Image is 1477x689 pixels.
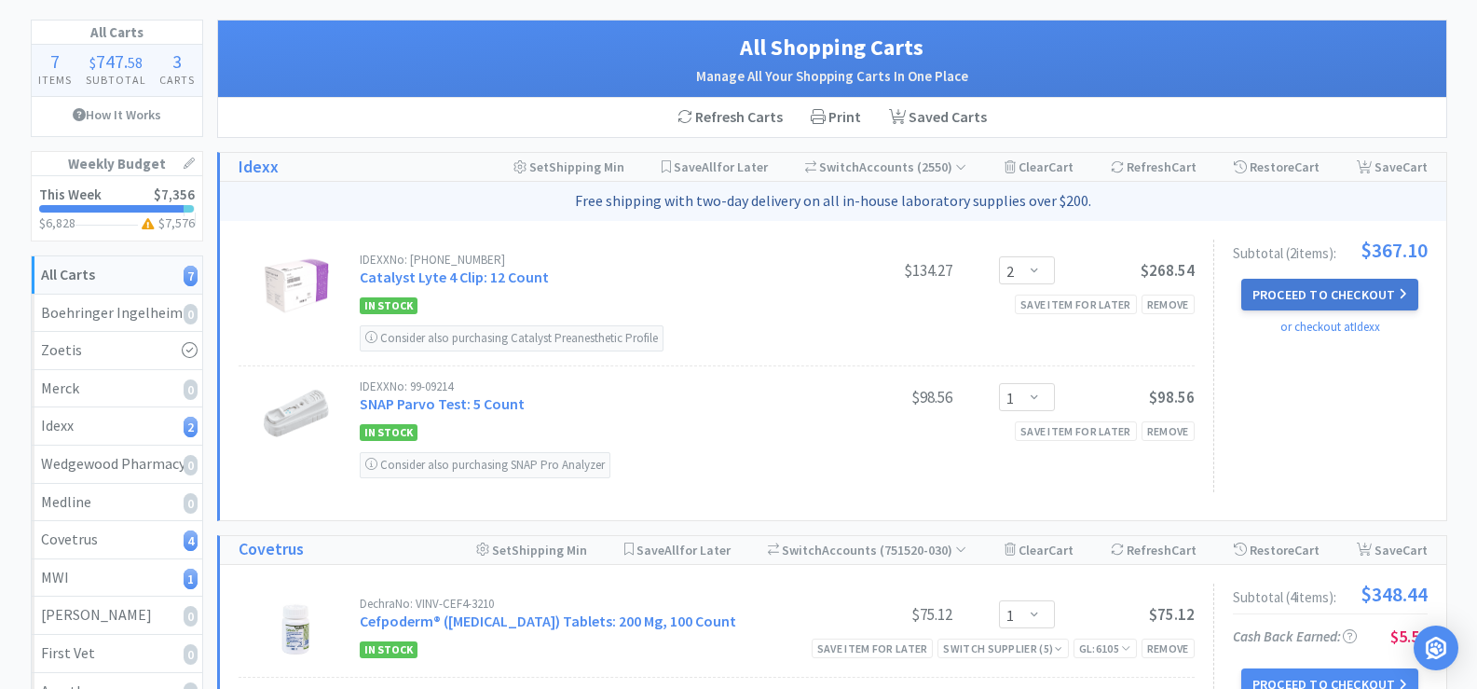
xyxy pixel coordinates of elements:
span: Save for Later [674,158,768,175]
div: Subtotal ( 2 item s ): [1233,240,1428,260]
div: Restore [1234,536,1320,564]
a: Zoetis [32,332,202,370]
i: 0 [184,644,198,665]
div: Consider also purchasing SNAP Pro Analyzer [360,452,610,478]
span: In Stock [360,424,417,441]
h1: Covetrus [239,536,304,563]
div: Subtotal ( 4 item s ): [1233,584,1428,604]
span: 3 [172,49,182,73]
div: Restore [1234,153,1320,181]
div: Clear [1005,153,1074,181]
i: 0 [184,304,198,324]
a: Boehringer Ingelheim0 [32,295,202,333]
div: Remove [1142,421,1195,441]
div: Remove [1142,639,1195,658]
span: Cart [1294,158,1320,175]
span: Cart [1171,542,1197,558]
a: SNAP Parvo Test: 5 Count [360,394,525,413]
div: Accounts [805,153,967,181]
i: 0 [184,379,198,400]
a: This Week$7,356$6,828$7,576 [32,176,202,241]
h1: All Shopping Carts [237,30,1428,65]
div: Refresh [1111,536,1197,564]
a: Wedgewood Pharmacy0 [32,446,202,484]
span: $6,828 [39,214,75,231]
span: Cart [1171,158,1197,175]
div: Consider also purchasing Catalyst Preanesthetic Profile [360,325,663,351]
div: Shipping Min [513,153,624,181]
span: $75.12 [1149,604,1195,625]
div: $98.56 [813,386,952,408]
img: ff3ffe94147b4bd4a13d5b11f23caf64_175036.png [264,380,329,446]
a: Medline0 [32,484,202,522]
div: Save item for later [1015,295,1137,314]
span: Switch [819,158,859,175]
a: Idexx [239,154,279,181]
i: 7 [184,266,198,286]
p: Free shipping with two-day delivery on all in-house laboratory supplies over $200. [227,189,1439,214]
h2: Manage All Your Shopping Carts In One Place [237,65,1428,88]
a: [PERSON_NAME]0 [32,597,202,635]
span: Switch [782,542,822,558]
span: Cart [1048,542,1074,558]
a: MWI1 [32,559,202,598]
a: All Carts7 [32,256,202,295]
span: $98.56 [1149,387,1195,407]
a: Cefpoderm® ([MEDICAL_DATA]) Tablets: 200 Mg, 100 Count [360,612,736,630]
div: Switch Supplier ( 5 ) [943,640,1062,657]
span: Set [529,158,549,175]
div: Covetrus [41,528,193,552]
div: Clear [1005,536,1074,564]
h4: Carts [153,71,202,89]
span: In Stock [360,297,417,314]
div: Zoetis [41,338,193,363]
div: Save item for later [812,639,934,658]
div: Shipping Min [476,536,587,564]
div: Accounts [768,536,967,564]
div: Save [1357,153,1428,181]
i: 0 [184,606,198,627]
div: First Vet [41,641,193,666]
span: Set [492,542,512,558]
div: Refresh Carts [663,98,797,137]
div: Wedgewood Pharmacy [41,452,193,476]
span: $5.50 [1390,626,1428,647]
a: Merck0 [32,370,202,408]
div: Medline [41,490,193,515]
span: 747 [96,49,124,73]
div: Save item for later [1015,421,1137,441]
span: ( 2550 ) [914,158,966,175]
div: . [78,52,153,71]
span: Cart [1294,542,1320,558]
span: GL: 6105 [1079,641,1131,655]
span: Cart [1402,542,1428,558]
div: Open Intercom Messenger [1414,626,1458,670]
span: All [664,542,679,558]
div: IDEXX No: 99-09214 [360,380,813,393]
span: $348.44 [1361,584,1428,604]
img: 3b07a397ba6340aaa1dbfaade1a27893_175549.png [264,254,329,319]
button: Proceed to Checkout [1241,279,1418,310]
div: $75.12 [813,603,952,626]
div: Print [797,98,875,137]
div: $134.27 [813,259,952,282]
a: How It Works [32,97,202,132]
span: All [702,158,717,175]
h3: $ [138,216,195,229]
span: Cash Back Earned : [1233,627,1357,645]
div: MWI [41,566,193,590]
a: First Vet0 [32,635,202,673]
h2: This Week [39,187,102,201]
h1: All Carts [32,21,202,45]
div: IDEXX No: [PHONE_NUMBER] [360,254,813,266]
strong: All Carts [41,265,95,283]
div: Boehringer Ingelheim [41,301,193,325]
span: Cart [1402,158,1428,175]
div: Remove [1142,295,1195,314]
h4: Items [32,71,79,89]
i: 0 [184,455,198,475]
h1: Weekly Budget [32,152,202,176]
div: Dechra No: VINV-CEF4-3210 [360,598,813,610]
span: ( 751520-030 ) [877,542,966,558]
span: Save for Later [636,542,731,558]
